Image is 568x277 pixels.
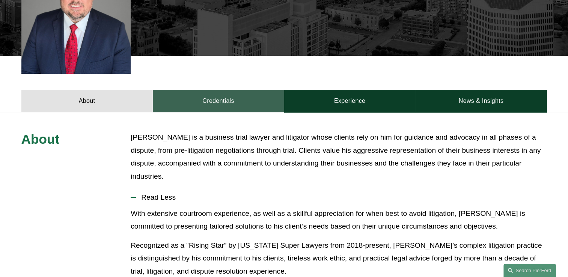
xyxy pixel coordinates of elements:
[131,188,547,207] button: Read Less
[21,90,153,112] a: About
[131,207,547,233] p: With extensive courtroom experience, as well as a skillful appreciation for when best to avoid li...
[131,131,547,183] p: [PERSON_NAME] is a business trial lawyer and litigator whose clients rely on him for guidance and...
[21,132,60,146] span: About
[284,90,416,112] a: Experience
[415,90,547,112] a: News & Insights
[153,90,284,112] a: Credentials
[503,264,556,277] a: Search this site
[136,193,547,202] span: Read Less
